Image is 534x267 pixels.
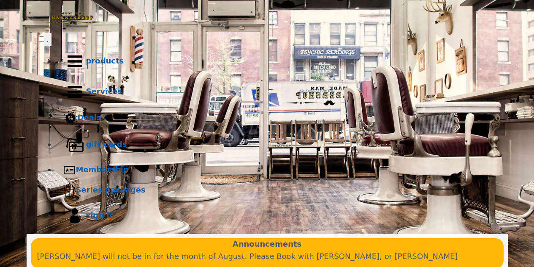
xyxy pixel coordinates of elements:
[39,36,44,42] input: menu toggle
[86,56,124,65] b: products
[86,87,122,96] b: Services
[56,201,496,231] a: sign insign in
[63,111,78,126] img: Deals
[86,140,127,149] b: gift cards
[63,133,86,156] img: Gift cards
[56,160,496,180] a: MembershipMembership
[63,164,76,176] img: Membership
[44,33,52,46] button: menu toggle
[76,165,129,174] b: Membership
[63,204,86,227] img: sign in
[56,46,496,77] a: Productsproducts
[56,77,496,107] a: ServicesServices
[63,50,86,73] img: Products
[63,184,76,197] img: Series packages
[76,185,146,194] b: Series packages
[37,250,497,263] p: [PERSON_NAME] will not be in for the month of August. Please Book with [PERSON_NAME], or [PERSON_...
[86,211,115,220] b: sign in
[47,35,49,44] span: .
[56,107,496,129] a: DealsDeals
[56,129,496,160] a: Gift cardsgift cards
[39,5,106,32] img: Made Man Barbershop logo
[78,113,101,122] b: Deals
[56,180,496,201] a: Series packagesSeries packages
[233,238,302,250] b: Announcements
[63,80,86,103] img: Services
